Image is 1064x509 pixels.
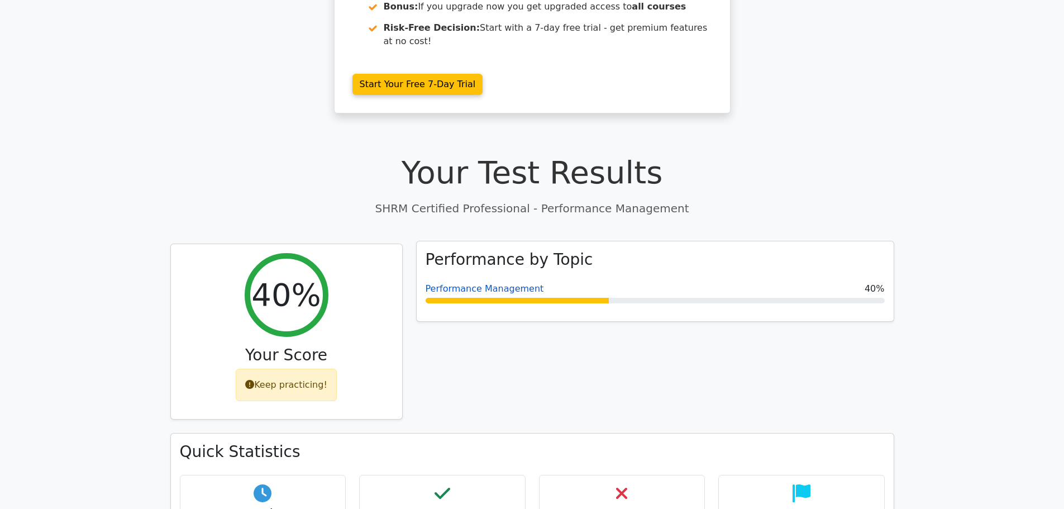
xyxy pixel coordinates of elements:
[251,276,321,313] h2: 40%
[180,346,393,365] h3: Your Score
[170,154,894,191] h1: Your Test Results
[352,74,483,95] a: Start Your Free 7-Day Trial
[236,369,337,401] div: Keep practicing!
[170,200,894,217] p: SHRM Certified Professional - Performance Management
[865,282,885,296] span: 40%
[426,283,544,294] a: Performance Management
[180,443,885,462] h3: Quick Statistics
[426,250,593,269] h3: Performance by Topic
